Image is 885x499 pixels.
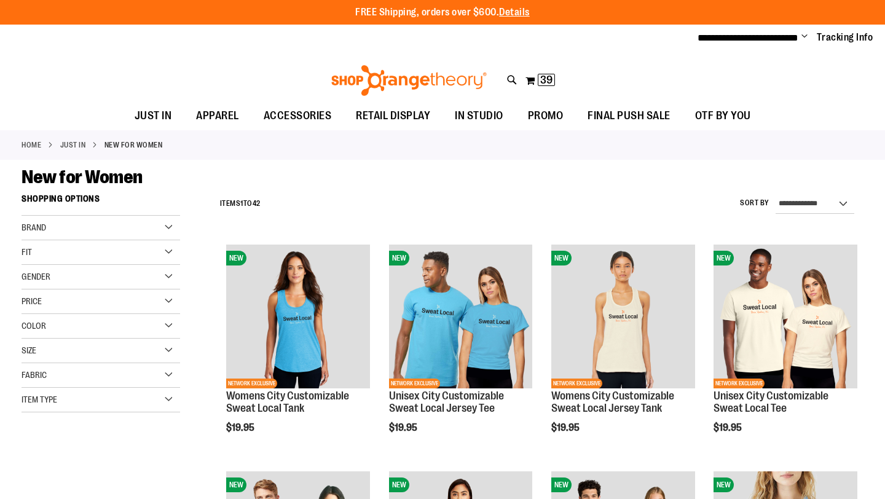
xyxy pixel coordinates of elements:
[707,238,863,464] div: product
[22,321,46,331] span: Color
[714,251,734,265] span: NEW
[545,238,701,464] div: product
[22,222,46,232] span: Brand
[551,245,695,388] img: City Customizable Jersey Racerback Tank
[22,139,41,151] a: Home
[389,422,419,433] span: $19.95
[226,245,370,388] img: City Customizable Perfect Racerback Tank
[22,167,143,187] span: New for Women
[251,102,344,130] a: ACCESSORIES
[695,102,751,130] span: OTF BY YOU
[226,477,246,492] span: NEW
[740,198,769,208] label: Sort By
[60,139,86,151] a: JUST IN
[22,296,42,306] span: Price
[389,245,533,390] a: Unisex City Customizable Fine Jersey TeeNEWNETWORK EXCLUSIVE
[714,245,857,388] img: Image of Unisex City Customizable Very Important Tee
[817,31,873,44] a: Tracking Info
[714,245,857,390] a: Image of Unisex City Customizable Very Important TeeNEWNETWORK EXCLUSIVE
[551,245,695,390] a: City Customizable Jersey Racerback TankNEWNETWORK EXCLUSIVE
[240,199,243,208] span: 1
[22,188,180,216] strong: Shopping Options
[389,477,409,492] span: NEW
[22,272,50,281] span: Gender
[253,199,261,208] span: 42
[683,102,763,130] a: OTF BY YOU
[356,102,430,130] span: RETAIL DISPLAY
[389,379,440,388] span: NETWORK EXCLUSIVE
[264,102,332,130] span: ACCESSORIES
[588,102,671,130] span: FINAL PUSH SALE
[383,238,539,464] div: product
[551,390,674,414] a: Womens City Customizable Sweat Local Jersey Tank
[226,390,349,414] a: Womens City Customizable Sweat Local Tank
[329,65,489,96] img: Shop Orangetheory
[551,477,572,492] span: NEW
[22,370,47,380] span: Fabric
[22,395,57,404] span: Item Type
[389,245,533,388] img: Unisex City Customizable Fine Jersey Tee
[389,390,504,414] a: Unisex City Customizable Sweat Local Jersey Tee
[104,139,163,151] strong: New for Women
[455,102,503,130] span: IN STUDIO
[355,6,530,20] p: FREE Shipping, orders over $600.
[344,102,442,130] a: RETAIL DISPLAY
[389,251,409,265] span: NEW
[226,379,277,388] span: NETWORK EXCLUSIVE
[220,194,261,213] h2: Items to
[122,102,184,130] a: JUST IN
[714,422,744,433] span: $19.95
[226,422,256,433] span: $19.95
[135,102,172,130] span: JUST IN
[226,245,370,390] a: City Customizable Perfect Racerback TankNEWNETWORK EXCLUSIVE
[22,345,36,355] span: Size
[801,31,808,44] button: Account menu
[220,238,376,464] div: product
[714,379,765,388] span: NETWORK EXCLUSIVE
[575,102,683,130] a: FINAL PUSH SALE
[516,102,576,130] a: PROMO
[551,379,602,388] span: NETWORK EXCLUSIVE
[714,390,828,414] a: Unisex City Customizable Sweat Local Tee
[22,247,32,257] span: Fit
[540,74,553,86] span: 39
[442,102,516,130] a: IN STUDIO
[226,251,246,265] span: NEW
[551,251,572,265] span: NEW
[714,477,734,492] span: NEW
[184,102,251,130] a: APPAREL
[196,102,239,130] span: APPAREL
[499,7,530,18] a: Details
[528,102,564,130] span: PROMO
[551,422,581,433] span: $19.95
